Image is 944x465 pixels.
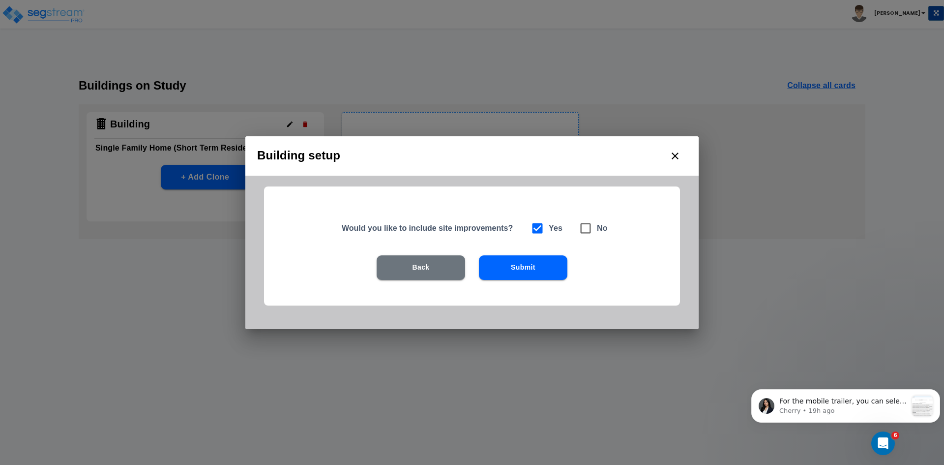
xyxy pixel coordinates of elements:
[597,221,608,235] h6: No
[479,255,567,280] button: Submit
[663,144,687,168] button: close
[871,432,895,455] iframe: Intercom live chat
[549,221,562,235] h6: Yes
[747,370,944,438] iframe: Intercom notifications message
[377,255,465,280] button: Back
[342,223,518,233] h5: Would you like to include site improvements?
[891,432,899,439] span: 6
[245,136,699,176] h2: Building setup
